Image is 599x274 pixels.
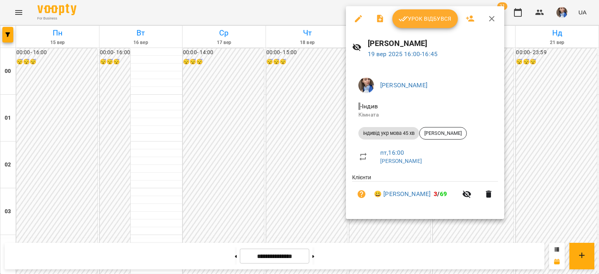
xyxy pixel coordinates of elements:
[358,103,379,110] span: - Індив
[392,9,458,28] button: Урок відбувся
[368,37,498,49] h6: [PERSON_NAME]
[380,149,404,156] a: пт , 16:00
[358,78,374,93] img: 727e98639bf378bfedd43b4b44319584.jpeg
[434,190,437,198] span: 3
[440,190,447,198] span: 69
[380,81,427,89] a: [PERSON_NAME]
[380,158,422,164] a: [PERSON_NAME]
[368,50,438,58] a: 19 вер 2025 16:00-16:45
[352,173,498,210] ul: Клієнти
[419,127,467,140] div: [PERSON_NAME]
[420,130,466,137] span: [PERSON_NAME]
[352,185,371,203] button: Візит ще не сплачено. Додати оплату?
[374,189,431,199] a: 😀 [PERSON_NAME]
[399,14,452,23] span: Урок відбувся
[434,190,447,198] b: /
[358,130,419,137] span: індивід укр мова 45 хв
[358,111,492,119] p: Кімната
